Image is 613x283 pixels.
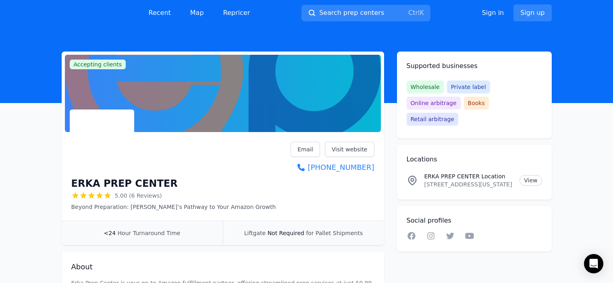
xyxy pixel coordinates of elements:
a: [PHONE_NUMBER] [291,162,374,173]
a: Repricer [217,5,257,21]
div: Open Intercom Messenger [584,254,603,273]
h1: ERKA PREP CENTER [71,177,178,190]
a: Visit website [325,142,374,157]
button: Search prep centersCtrlK [301,5,430,21]
a: Sign in [482,8,504,18]
h2: Supported businesses [407,61,542,71]
span: Search prep centers [319,8,384,18]
span: for Pallet Shipments [306,230,363,236]
span: 5.00 (6 Reviews) [115,192,162,200]
p: ERKA PREP CENTER Location [424,172,513,180]
span: Books [464,97,489,109]
a: Map [184,5,210,21]
span: Private label [447,81,490,93]
h2: Social profiles [407,216,542,225]
h2: Locations [407,155,542,164]
p: [STREET_ADDRESS][US_STATE] [424,180,513,188]
span: Online arbitrage [407,97,461,109]
kbd: K [420,9,424,17]
a: Email [291,142,320,157]
p: Beyond Preparation: [PERSON_NAME]’s Pathway to Your Amazon Growth [71,203,276,211]
span: Not Required [268,230,304,236]
span: Accepting clients [70,60,126,69]
span: Liftgate [244,230,266,236]
span: Retail arbitrage [407,113,458,126]
a: Recent [142,5,177,21]
a: View [519,175,542,186]
img: ERKA PREP CENTER [71,111,133,172]
span: <24 [104,230,116,236]
img: PrepCenter [62,7,126,19]
span: Wholesale [407,81,444,93]
h2: About [71,261,374,273]
kbd: Ctrl [408,9,420,17]
span: Hour Turnaround Time [118,230,181,236]
a: Sign up [513,4,551,21]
